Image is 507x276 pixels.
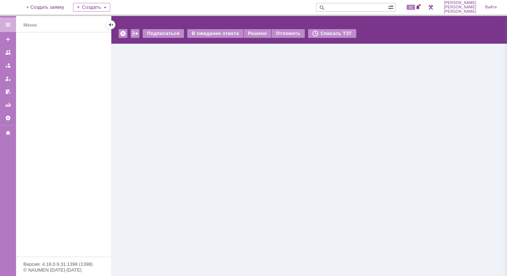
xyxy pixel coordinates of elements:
[73,3,110,12] div: Создать
[119,29,127,38] div: Удалить
[426,3,435,12] a: Перейти в интерфейс администратора
[444,1,476,5] span: [PERSON_NAME]
[407,5,415,10] span: 91
[131,29,139,38] div: Работа с массовостью
[23,21,37,29] div: Меню
[23,268,104,272] div: © NAUMEN [DATE]-[DATE]
[23,262,104,267] div: Версия: 4.18.0.9.31.1398 (1398)
[388,3,395,10] span: Расширенный поиск
[444,9,476,14] span: [PERSON_NAME]
[107,20,115,29] div: Скрыть меню
[444,5,476,9] span: [PERSON_NAME]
